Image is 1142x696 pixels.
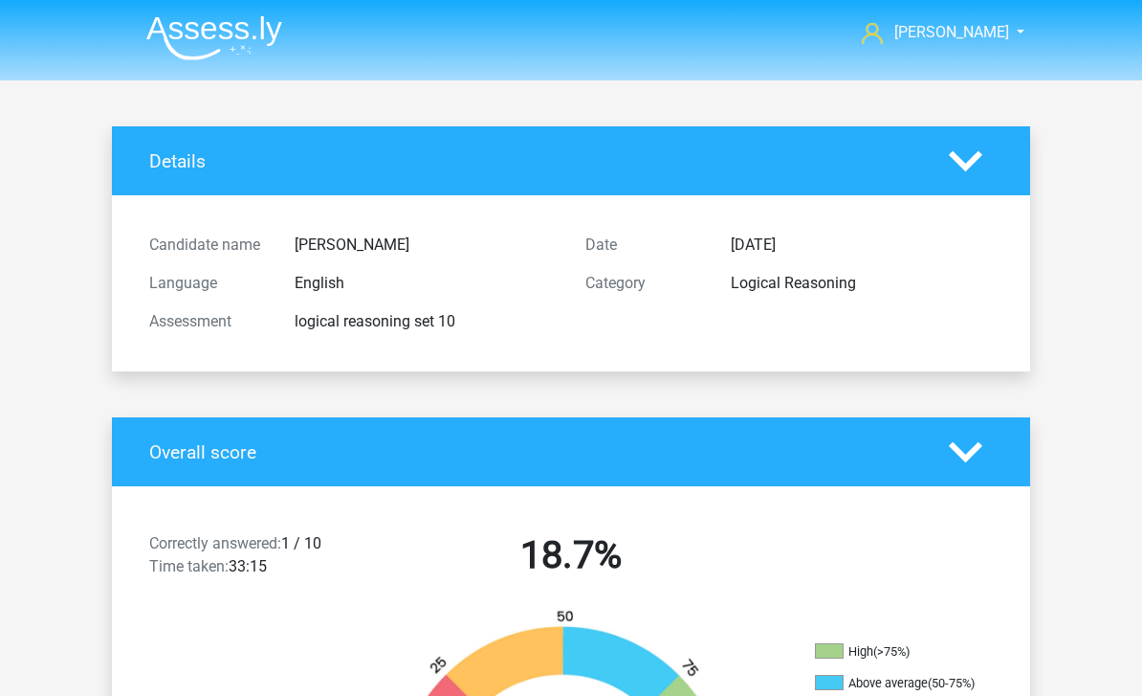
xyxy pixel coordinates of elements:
h2: 18.7% [367,532,775,578]
div: Logical Reasoning [716,272,1007,295]
div: Category [571,272,716,295]
h4: Overall score [149,441,920,463]
li: Above average [815,675,1006,692]
div: (50-75%) [928,676,975,690]
span: [PERSON_NAME] [894,23,1009,41]
div: Language [135,272,280,295]
span: Correctly answered: [149,534,281,552]
div: (>75%) [873,644,910,659]
h4: Details [149,150,920,172]
div: Candidate name [135,234,280,257]
li: High [815,643,1006,661]
div: English [280,272,571,295]
div: logical reasoning set 10 [280,310,571,333]
a: [PERSON_NAME] [854,21,1011,44]
img: Assessly [146,15,282,60]
span: Time taken: [149,557,229,575]
div: 1 / 10 33:15 [135,532,353,586]
div: [PERSON_NAME] [280,234,571,257]
div: [DATE] [716,234,1007,257]
div: Assessment [135,310,280,333]
div: Date [571,234,716,257]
